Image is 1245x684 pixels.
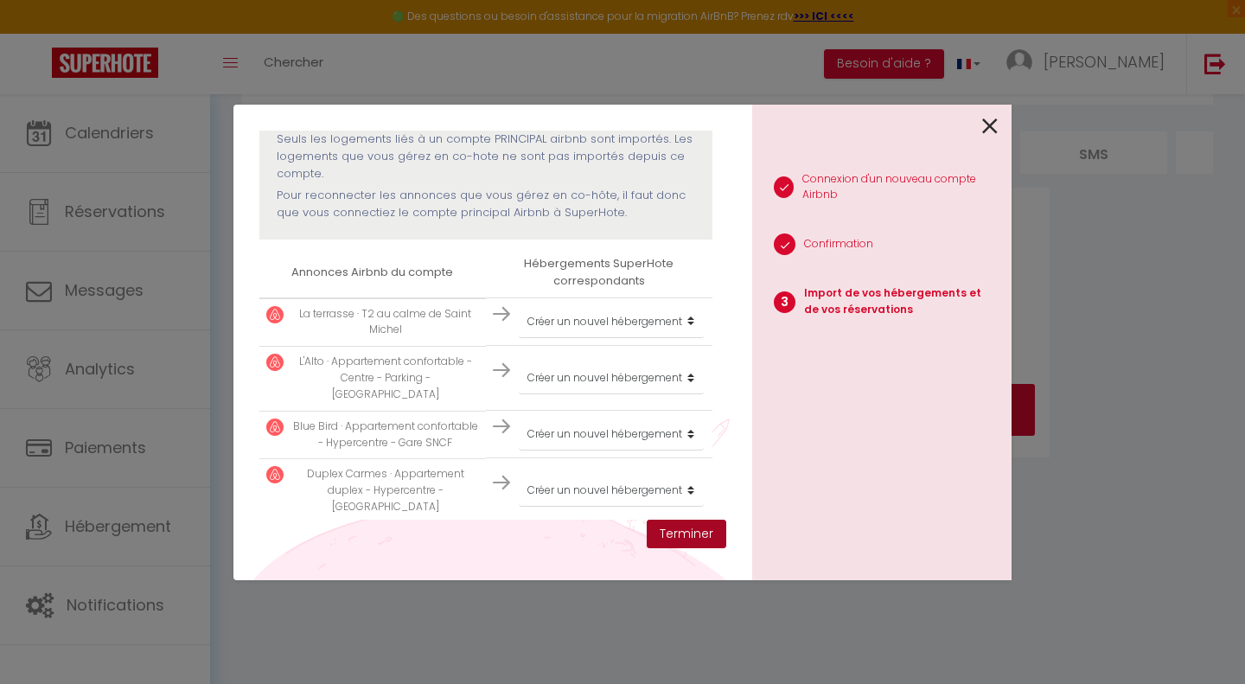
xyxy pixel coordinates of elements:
[292,419,479,451] p: Blue Bird · Appartement confortable - Hypercentre - Gare SNCF
[292,306,479,339] p: La terrasse · T2 au calme de Saint Michel
[486,248,712,297] th: Hébergements SuperHote correspondants
[804,285,998,318] p: Import de vos hébergements et de vos réservations
[292,466,479,515] p: Duplex Carmes · Appartement duplex - Hypercentre - [GEOGRAPHIC_DATA]
[804,236,873,253] p: Confirmation
[802,171,998,204] p: Connexion d'un nouveau compte Airbnb
[292,354,479,403] p: L'Alto · Appartement confortable - Centre - Parking - [GEOGRAPHIC_DATA]
[259,248,486,297] th: Annonces Airbnb du compte
[774,291,795,313] span: 3
[277,131,695,183] p: Seuls les logements liés à un compte PRINCIPAL airbnb sont importés. Les logements que vous gérez...
[647,520,726,549] button: Terminer
[277,187,695,222] p: Pour reconnecter les annonces que vous gérez en co-hôte, il faut donc que vous connectiez le comp...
